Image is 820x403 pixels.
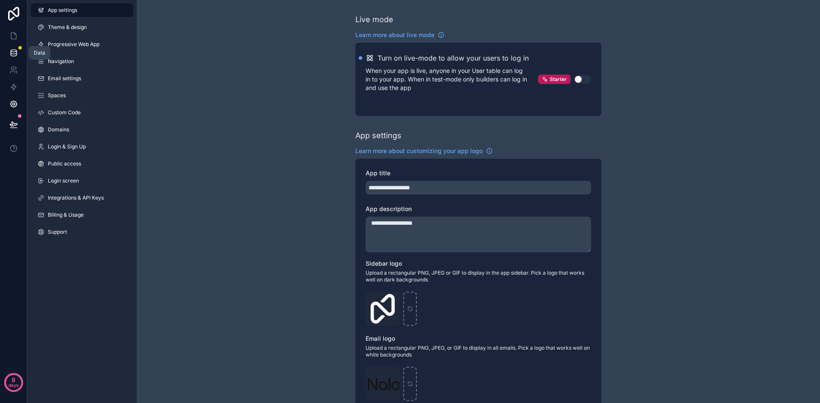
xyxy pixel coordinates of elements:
a: Email settings [31,72,133,85]
a: Progressive Web App [31,38,133,51]
span: Login & Sign Up [48,143,86,150]
div: App settings [355,130,401,142]
span: Billing & Usage [48,212,84,218]
span: App description [366,205,412,212]
div: Data [34,49,45,56]
span: Progressive Web App [48,41,100,48]
a: Public access [31,157,133,171]
span: Email settings [48,75,81,82]
a: Login & Sign Up [31,140,133,154]
span: Sidebar logo [366,260,402,267]
a: Support [31,225,133,239]
a: Domains [31,123,133,136]
a: Billing & Usage [31,208,133,222]
span: Spaces [48,92,66,99]
span: Login screen [48,177,79,184]
div: Live mode [355,14,393,26]
span: Email logo [366,335,395,342]
p: days [9,379,19,391]
span: Support [48,229,67,235]
a: Custom Code [31,106,133,119]
a: App settings [31,3,133,17]
span: Domains [48,126,69,133]
span: Upload a rectangular PNG, JPEG or GIF to display in the app sidebar. Pick a logo that works well ... [366,270,591,283]
a: Spaces [31,89,133,102]
span: Navigation [48,58,74,65]
span: App title [366,169,390,177]
span: Public access [48,160,81,167]
span: App settings [48,7,77,14]
h2: Turn on live-mode to allow your users to log in [378,53,529,63]
span: Upload a rectangular PNG, JPEG, or GIF to display in all emails. Pick a logo that works well on w... [366,345,591,358]
p: When your app is live, anyone in your User table can log in to your app. When in test-mode only b... [366,67,538,92]
p: 8 [12,376,15,384]
a: Integrations & API Keys [31,191,133,205]
a: Learn more about customizing your app logo [355,147,493,155]
a: Learn more about live mode [355,31,445,39]
a: Navigation [31,55,133,68]
a: Theme & design [31,20,133,34]
span: Integrations & API Keys [48,194,104,201]
span: Custom Code [48,109,81,116]
span: Starter [550,76,567,83]
span: Learn more about live mode [355,31,434,39]
span: Theme & design [48,24,87,31]
span: Learn more about customizing your app logo [355,147,483,155]
a: Login screen [31,174,133,188]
